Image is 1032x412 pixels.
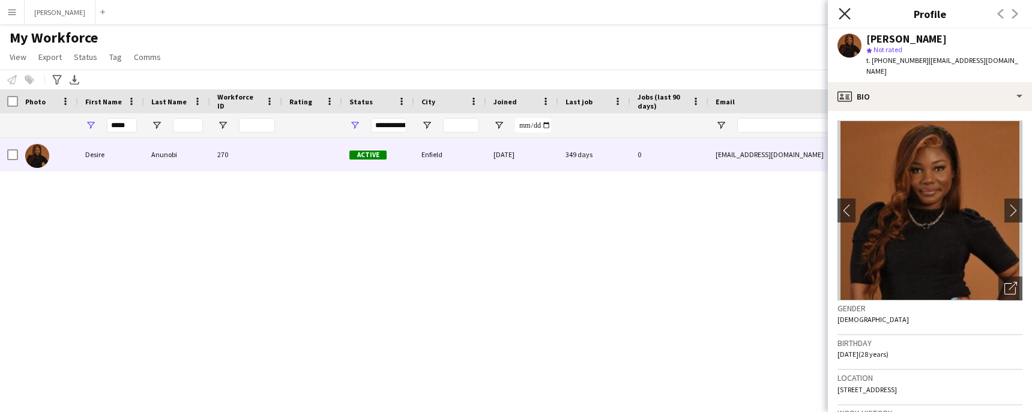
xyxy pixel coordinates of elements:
[5,49,31,65] a: View
[828,6,1032,22] h3: Profile
[85,97,122,106] span: First Name
[414,138,486,171] div: Enfield
[421,97,435,106] span: City
[837,385,897,394] span: [STREET_ADDRESS]
[716,97,735,106] span: Email
[151,120,162,131] button: Open Filter Menu
[558,138,630,171] div: 349 days
[493,97,517,106] span: Joined
[837,338,1022,348] h3: Birthday
[708,138,949,171] div: [EMAIL_ADDRESS][DOMAIN_NAME]
[998,276,1022,300] div: Open photos pop-in
[837,303,1022,314] h3: Gender
[173,118,203,133] input: Last Name Filter Input
[109,52,122,62] span: Tag
[630,138,708,171] div: 0
[493,120,504,131] button: Open Filter Menu
[34,49,67,65] a: Export
[144,138,210,171] div: Anunobi
[50,73,64,87] app-action-btn: Advanced filters
[85,120,96,131] button: Open Filter Menu
[837,121,1022,300] img: Crew avatar or photo
[866,34,947,44] div: [PERSON_NAME]
[134,52,161,62] span: Comms
[828,82,1032,111] div: Bio
[104,49,127,65] a: Tag
[349,120,360,131] button: Open Filter Menu
[239,118,275,133] input: Workforce ID Filter Input
[69,49,102,65] a: Status
[78,138,144,171] div: Desire
[515,118,551,133] input: Joined Filter Input
[566,97,593,106] span: Last job
[837,372,1022,383] h3: Location
[289,97,312,106] span: Rating
[349,97,373,106] span: Status
[349,151,387,160] span: Active
[737,118,941,133] input: Email Filter Input
[421,120,432,131] button: Open Filter Menu
[107,118,137,133] input: First Name Filter Input
[38,52,62,62] span: Export
[129,49,166,65] a: Comms
[25,97,46,106] span: Photo
[217,120,228,131] button: Open Filter Menu
[25,1,95,24] button: [PERSON_NAME]
[67,73,82,87] app-action-btn: Export XLSX
[151,97,187,106] span: Last Name
[716,120,726,131] button: Open Filter Menu
[486,138,558,171] div: [DATE]
[443,118,479,133] input: City Filter Input
[217,92,261,110] span: Workforce ID
[25,144,49,168] img: Desire Anunobi
[638,92,687,110] span: Jobs (last 90 days)
[210,138,282,171] div: 270
[837,350,889,359] span: [DATE] (28 years)
[10,52,26,62] span: View
[874,45,902,54] span: Not rated
[10,29,98,47] span: My Workforce
[866,56,929,65] span: t. [PHONE_NUMBER]
[74,52,97,62] span: Status
[866,56,1018,76] span: | [EMAIL_ADDRESS][DOMAIN_NAME]
[837,315,909,324] span: [DEMOGRAPHIC_DATA]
